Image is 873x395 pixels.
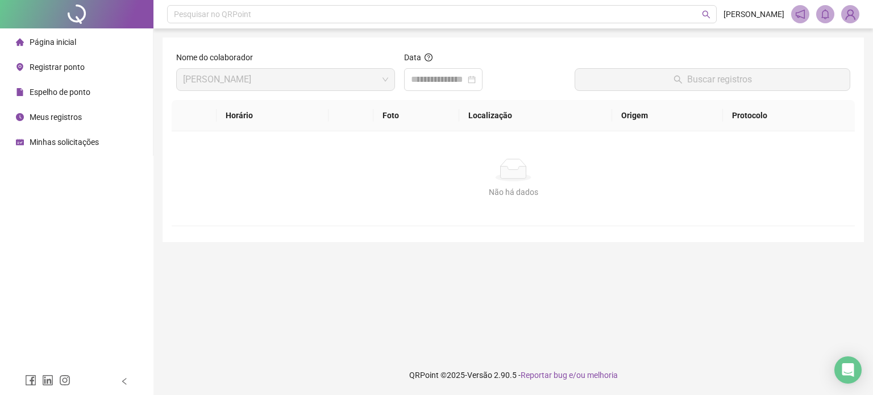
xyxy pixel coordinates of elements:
th: Foto [373,100,459,131]
span: facebook [25,375,36,386]
span: search [702,10,710,19]
div: Não há dados [185,186,841,198]
th: Protocolo [723,100,855,131]
th: Origem [612,100,723,131]
span: notification [795,9,805,19]
span: clock-circle [16,113,24,121]
span: left [120,377,128,385]
span: Espelho de ponto [30,88,90,97]
th: Localização [459,100,612,131]
th: Horário [217,100,329,131]
span: [PERSON_NAME] [724,8,784,20]
span: environment [16,63,24,71]
span: file [16,88,24,96]
img: 91763 [842,6,859,23]
span: BRENDA ESTEFANI TELES LOPES LIMA [183,69,388,90]
span: linkedin [42,375,53,386]
footer: QRPoint © 2025 - 2.90.5 - [153,355,873,395]
button: Buscar registros [575,68,850,91]
span: home [16,38,24,46]
span: instagram [59,375,70,386]
span: Data [404,53,421,62]
span: schedule [16,138,24,146]
span: Registrar ponto [30,63,85,72]
span: Minhas solicitações [30,138,99,147]
span: bell [820,9,830,19]
div: Open Intercom Messenger [834,356,862,384]
span: Versão [467,371,492,380]
span: Página inicial [30,38,76,47]
label: Nome do colaborador [176,51,260,64]
span: Meus registros [30,113,82,122]
span: question-circle [425,53,433,61]
span: Reportar bug e/ou melhoria [521,371,618,380]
